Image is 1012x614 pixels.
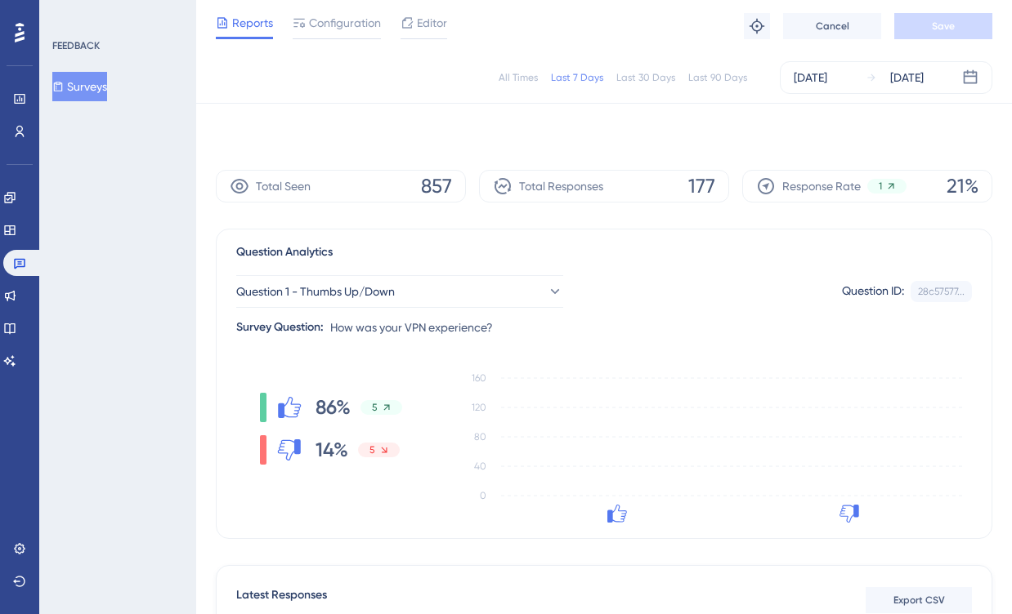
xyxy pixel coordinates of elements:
span: 5 [369,443,375,456]
span: How was your VPN experience? [330,318,493,337]
span: Total Responses [519,176,603,196]
span: 857 [421,173,452,199]
span: 21% [947,173,978,199]
div: Survey Question: [236,318,324,337]
tspan: 160 [472,372,486,384]
span: 86% [316,394,351,420]
tspan: 120 [472,402,486,413]
button: Cancel [783,13,881,39]
div: Last 30 Days [616,71,675,84]
span: 14% [316,437,348,463]
div: [DATE] [890,68,924,87]
div: [DATE] [794,68,827,87]
button: Question 1 - Thumbs Up/Down [236,275,563,308]
tspan: 80 [474,431,486,443]
tspan: 40 [474,461,486,472]
span: Save [932,20,955,33]
span: Configuration [309,13,381,33]
span: 1 [879,180,882,193]
span: 5 [372,401,378,414]
button: Save [894,13,992,39]
div: 28c57577... [918,285,965,298]
div: Last 7 Days [551,71,603,84]
button: Export CSV [866,587,972,613]
span: Total Seen [256,176,311,196]
span: Reports [232,13,273,33]
span: Export CSV [893,594,945,607]
span: Response Rate [782,176,861,196]
div: Question ID: [842,281,904,302]
div: Last 90 Days [688,71,747,84]
div: FEEDBACK [52,39,100,52]
span: Cancel [816,20,849,33]
span: 177 [688,173,715,199]
tspan: 0 [480,490,486,501]
button: Surveys [52,72,107,101]
span: Editor [417,13,447,33]
span: Question Analytics [236,242,333,262]
span: Question 1 - Thumbs Up/Down [236,282,395,301]
div: All Times [499,71,538,84]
